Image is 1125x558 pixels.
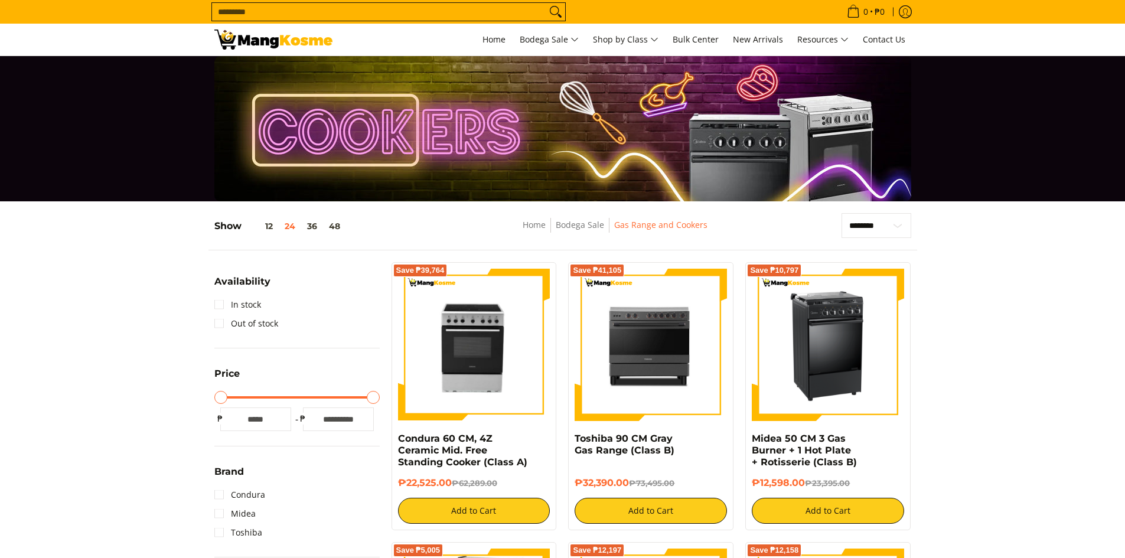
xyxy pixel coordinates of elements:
[573,267,621,274] span: Save ₱41,105
[438,218,793,244] nav: Breadcrumbs
[843,5,888,18] span: •
[573,547,621,554] span: Save ₱12,197
[863,34,905,45] span: Contact Us
[344,24,911,56] nav: Main Menu
[214,314,278,333] a: Out of stock
[575,433,674,456] a: Toshiba 90 CM Gray Gas Range (Class B)
[242,221,279,231] button: 12
[398,477,550,489] h6: ₱22,525.00
[214,220,346,232] h5: Show
[797,32,849,47] span: Resources
[214,523,262,542] a: Toshiba
[587,24,664,56] a: Shop by Class
[214,369,240,378] span: Price
[279,221,301,231] button: 24
[575,477,727,489] h6: ₱32,390.00
[514,24,585,56] a: Bodega Sale
[761,269,895,421] img: Midea 50 CM 3 Gas Burner + 1 Hot Plate + Rotisserie (Class B)
[214,413,226,425] span: ₱
[593,32,658,47] span: Shop by Class
[297,413,309,425] span: ₱
[862,8,870,16] span: 0
[398,498,550,524] button: Add to Cart
[873,8,886,16] span: ₱0
[750,267,798,274] span: Save ₱10,797
[805,478,850,488] del: ₱23,395.00
[752,498,904,524] button: Add to Cart
[667,24,725,56] a: Bulk Center
[396,267,445,274] span: Save ₱39,764
[214,277,270,286] span: Availability
[575,498,727,524] button: Add to Cart
[452,478,497,488] del: ₱62,289.00
[214,467,244,477] span: Brand
[214,369,240,387] summary: Open
[523,219,546,230] a: Home
[520,32,579,47] span: Bodega Sale
[727,24,789,56] a: New Arrivals
[733,34,783,45] span: New Arrivals
[629,478,674,488] del: ₱73,495.00
[614,219,707,230] a: Gas Range and Cookers
[214,504,256,523] a: Midea
[477,24,511,56] a: Home
[752,433,857,468] a: Midea 50 CM 3 Gas Burner + 1 Hot Plate + Rotisserie (Class B)
[396,547,441,554] span: Save ₱5,005
[750,547,798,554] span: Save ₱12,158
[301,221,323,231] button: 36
[214,30,332,50] img: Gas Cookers &amp; Rangehood l Mang Kosme: Home Appliances Warehouse Sale
[556,219,604,230] a: Bodega Sale
[323,221,346,231] button: 48
[214,295,261,314] a: In stock
[398,433,527,468] a: Condura 60 CM, 4Z Ceramic Mid. Free Standing Cooker (Class A)
[752,477,904,489] h6: ₱12,598.00
[791,24,855,56] a: Resources
[214,277,270,295] summary: Open
[398,269,550,421] img: Condura 60 CM, 4Z Ceramic Mid. Free Standing Cooker (Class A)
[673,34,719,45] span: Bulk Center
[482,34,506,45] span: Home
[546,3,565,21] button: Search
[214,467,244,485] summary: Open
[214,485,265,504] a: Condura
[857,24,911,56] a: Contact Us
[575,269,727,420] img: toshiba-90-cm-5-burner-gas-range-gray-full-view-mang-kosme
